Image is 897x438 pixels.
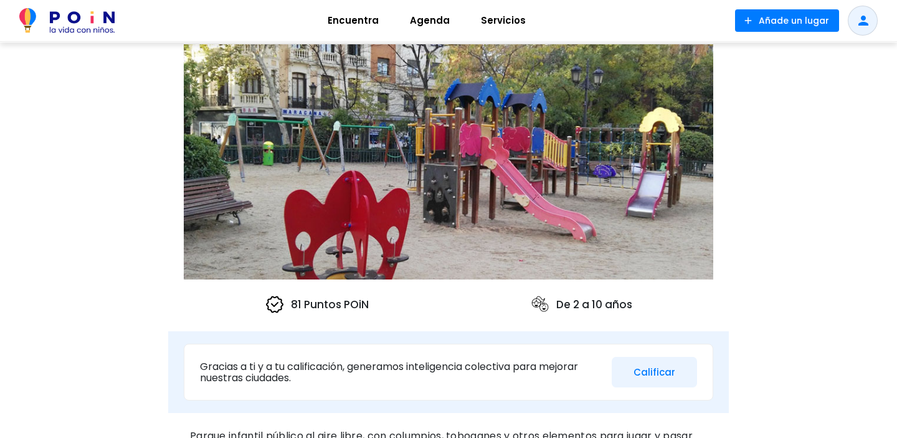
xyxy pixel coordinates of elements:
button: Calificar [612,357,697,387]
img: verified icon [265,294,285,314]
img: Plaza de Olavide [184,44,713,280]
p: Gracias a ti y a tu calificación, generamos inteligencia colectiva para mejorar nuestras ciudades. [200,361,602,383]
a: Encuentra [312,6,394,36]
a: Agenda [394,6,465,36]
button: Añade un lugar [735,9,839,32]
p: De 2 a 10 años [530,294,632,314]
span: Encuentra [322,11,384,31]
img: POiN [19,8,115,33]
img: ages icon [530,294,550,314]
span: Agenda [404,11,455,31]
span: Servicios [475,11,531,31]
a: Servicios [465,6,541,36]
p: 81 Puntos POiN [265,294,369,314]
